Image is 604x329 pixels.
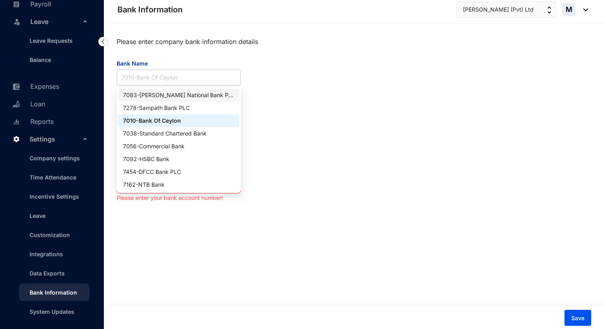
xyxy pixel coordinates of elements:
[566,6,572,13] span: M
[23,56,51,63] a: Balance
[457,2,556,18] button: [PERSON_NAME] (Pvt) Ltd
[117,4,183,15] p: Bank Information
[23,270,65,277] a: Data Exports
[23,212,46,219] a: Leave
[10,82,59,90] a: Expenses
[13,118,20,126] img: report-unselected.e6a6b4230fc7da01f883.svg
[463,5,534,14] span: [PERSON_NAME] (Pvt) Ltd
[13,18,21,26] img: leave-unselected.2934df6273408c3f84d9.svg
[123,167,234,176] div: 7454 - DFCC Bank PLC
[571,314,584,322] span: Save
[98,37,108,46] img: nav-icon-left.19a07721e4dec06a274f6d07517f07b7.svg
[123,142,234,151] div: 7056 - Commercial Bank
[23,193,79,200] a: Incentive Settings
[13,83,20,90] img: expense-unselected.2edcf0507c847f3e9e96.svg
[547,6,551,14] img: up-down-arrow.74152d26bf9780fbf563ca9c90304185.svg
[23,289,77,296] a: Bank Information
[123,104,234,112] div: 7278 - Sampath Bank PLC
[117,59,153,68] label: Bank Name
[123,155,234,164] div: 7092 - HSBC Bank
[13,101,20,108] img: loan-unselected.d74d20a04637f2d15ab5.svg
[23,155,80,162] a: Company settings
[23,174,76,181] a: Time Attendance
[579,8,588,11] img: dropdown-black.8e83cc76930a90b1a4fdb6d089b7bf3a.svg
[6,95,94,112] li: Loan
[23,37,73,44] a: Leave Requests
[117,193,241,202] div: Please enter your bank account number!
[123,129,234,138] div: 7038 - Standard Chartered Bank
[6,77,94,95] li: Expenses
[123,116,234,125] div: 7010 - Bank Of Ceylon
[121,70,236,85] span: 7010 - Bank Of Ceylon
[13,1,20,8] img: payroll-unselected.b590312f920e76f0c668.svg
[30,14,81,30] span: Leave
[23,231,70,238] a: Customization
[564,310,591,326] button: Save
[10,118,54,126] a: Reports
[23,308,74,315] a: System Updates
[23,251,63,257] a: Integrations
[117,34,591,46] p: Please enter company bank information details
[123,91,234,100] div: 7083 - [PERSON_NAME] National Bank PLC
[10,100,45,108] a: Loan
[123,180,234,189] div: 7162 - NTB Bank
[13,136,20,143] img: settings.f4f5bcbb8b4eaa341756.svg
[6,112,94,130] li: Reports
[30,131,81,147] span: Settings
